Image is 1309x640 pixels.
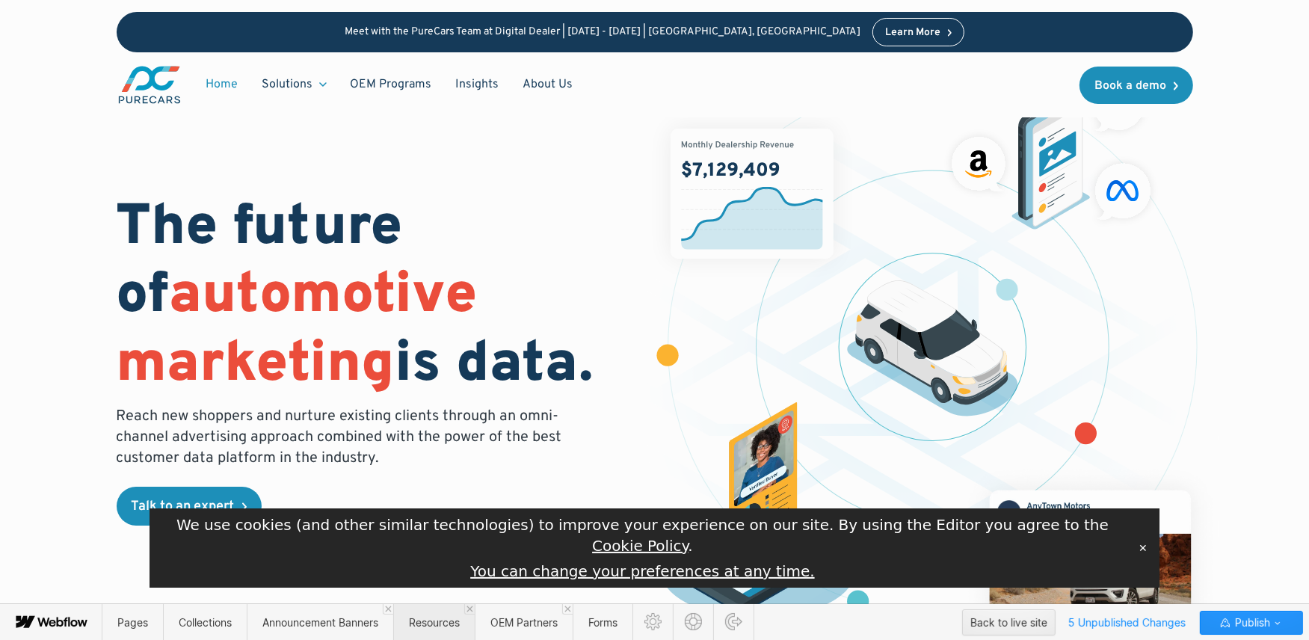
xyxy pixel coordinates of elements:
button: You can change your preferences at any time. [470,561,815,582]
p: Meet with the PureCars Team at Digital Dealer | [DATE] - [DATE] | [GEOGRAPHIC_DATA], [GEOGRAPHIC_... [345,26,860,39]
img: purecars logo [117,64,182,105]
span: We use cookies (and other similar technologies) to improve your experience on our site. By using ... [176,516,1109,555]
a: Talk to an expert [117,487,262,526]
img: ads on social media and advertising partners [944,72,1159,230]
p: Reach new shoppers and nurture existing clients through an omni-channel advertising approach comb... [117,406,571,469]
button: Publish [1200,611,1303,635]
div: Solutions [250,70,339,99]
a: Learn More [872,18,965,46]
a: Cookie Policy [592,537,688,555]
span: Publish [1232,612,1270,634]
span: Forms [588,616,617,629]
span: automotive marketing [117,261,478,401]
a: Insights [444,70,511,99]
img: chart showing monthly dealership revenue of $7m [671,129,834,259]
a: Close 'OEM Partners' tab [562,604,573,615]
div: Learn More [885,28,940,38]
img: persona of a buyer [647,402,870,625]
div: Back to live site [970,612,1047,634]
span: Resources [409,616,460,629]
a: main [117,64,182,105]
div: Solutions [262,76,313,93]
a: Home [194,70,250,99]
span: Collections [179,616,232,629]
button: Close [1133,537,1154,559]
span: OEM Partners [490,616,558,629]
a: About Us [511,70,585,99]
span: Pages [117,616,148,629]
button: Back to live site [962,609,1056,636]
div: Book a demo [1094,80,1166,92]
h1: The future of is data. [117,195,637,400]
span: Announcement Banners [262,616,378,629]
span: 5 Unpublished Changes [1062,611,1192,634]
a: Close 'Announcement Banners' tab [383,604,393,615]
img: illustration of a vehicle [847,280,1019,416]
a: Book a demo [1079,67,1193,104]
a: Close 'Resources' tab [464,604,475,615]
a: OEM Programs [339,70,444,99]
div: Talk to an expert [132,500,235,514]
